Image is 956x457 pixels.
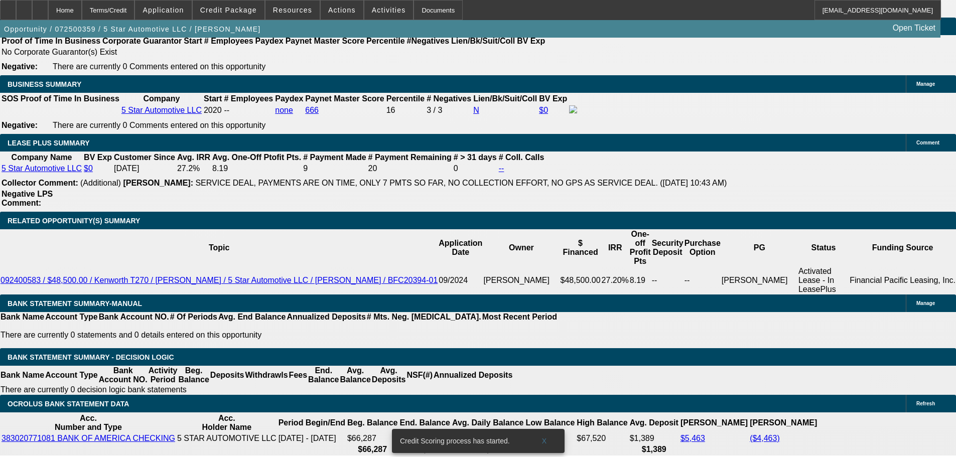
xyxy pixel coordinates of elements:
a: N [473,106,479,114]
button: Credit Package [193,1,264,20]
th: [PERSON_NAME] [749,413,817,432]
th: Acc. Holder Name [177,413,277,432]
b: Avg. One-Off Ptofit Pts. [212,153,301,162]
span: SERVICE DEAL, PAYMENTS ARE ON TIME, ONLY 7 PMTS SO FAR, NO COLLECTION EFFORT, NO GPS AS SERVICE D... [195,179,727,187]
b: BV Exp [539,94,567,103]
th: Avg. Deposit [629,413,679,432]
th: Avg. Daily Balance [452,413,524,432]
div: 3 / 3 [427,106,471,115]
span: There are currently 0 Comments entered on this opportunity [53,62,265,71]
b: Negative: [2,121,38,129]
b: Paydex [275,94,303,103]
td: $48,500.00 [560,266,601,294]
b: Negative: [2,62,38,71]
td: -- [651,266,684,294]
span: Opportunity / 072500359 / 5 Star Automotive LLC / [PERSON_NAME] [4,25,260,33]
span: Application [143,6,184,14]
span: Resources [273,6,312,14]
span: LEASE PLUS SUMMARY [8,139,90,147]
td: [PERSON_NAME] [721,266,798,294]
div: 16 [386,106,425,115]
th: High Balance [576,413,628,432]
span: BUSINESS SUMMARY [8,80,81,88]
a: Open Ticket [889,20,939,37]
td: 20 [368,164,452,174]
th: Withdrawls [244,366,288,385]
span: X [541,437,547,445]
th: # Of Periods [170,312,218,322]
td: 27.2% [177,164,211,174]
th: Low Balance [525,413,576,432]
th: Owner [483,229,560,266]
b: # Payment Made [303,153,366,162]
b: Paynet Master Score [286,37,364,45]
button: Activities [364,1,414,20]
b: #Negatives [407,37,450,45]
a: -- [499,164,504,173]
th: NSF(#) [406,366,433,385]
th: Account Type [45,366,98,385]
b: # Coll. Calls [499,153,544,162]
span: Refresh [916,401,935,406]
th: $1,389 [629,444,679,454]
th: Proof of Time In Business [1,36,101,46]
td: 2020 [203,105,222,116]
th: Beg. Balance [347,413,398,432]
th: Application Date [438,229,483,266]
th: One-off Profit Pts [629,229,651,266]
span: Credit Package [200,6,257,14]
th: Status [798,229,849,266]
td: Activated Lease - In LeasePlus [798,266,849,294]
b: Avg. IRR [177,153,210,162]
b: Company [143,94,180,103]
th: IRR [601,229,629,266]
th: SOS [1,94,19,104]
th: Bank Account NO. [98,366,148,385]
b: [PERSON_NAME]: [123,179,193,187]
b: BV Exp [517,37,545,45]
button: Resources [265,1,320,20]
a: $0 [539,106,548,114]
span: Manage [916,300,935,306]
a: $0 [84,164,93,173]
th: Funding Source [849,229,956,266]
td: $1,389 [629,433,679,443]
th: Most Recent Period [482,312,558,322]
b: # Negatives [427,94,471,103]
th: Avg. Deposits [371,366,406,385]
b: Customer Since [114,153,175,162]
th: Proof of Time In Business [20,94,120,104]
td: 09/2024 [438,266,483,294]
b: BV Exp [84,153,112,162]
span: Comment [916,140,939,145]
td: $66,287 [347,433,398,443]
a: none [275,106,293,114]
b: Negative LPS Comment: [2,190,53,207]
th: Annualized Deposits [286,312,366,322]
span: Manage [916,81,935,87]
a: $5,463 [680,434,705,442]
span: BANK STATEMENT SUMMARY-MANUAL [8,299,142,308]
th: $66,287 [347,444,398,454]
th: Beg. Balance [178,366,209,385]
th: $ Financed [560,229,601,266]
b: Paydex [255,37,284,45]
b: Collector Comment: [2,179,78,187]
b: # Payment Remaining [368,153,452,162]
th: End. Balance [399,413,450,432]
b: Lien/Bk/Suit/Coll [473,94,537,103]
td: -- [684,266,721,294]
span: RELATED OPPORTUNITY(S) SUMMARY [8,217,140,225]
span: -- [224,106,229,114]
td: 8.19 [629,266,651,294]
th: Period Begin/End [278,413,346,432]
th: Security Deposit [651,229,684,266]
th: Annualized Deposits [433,366,513,385]
td: 5 STAR AUTOMOTIVE LLC [177,433,277,443]
span: There are currently 0 Comments entered on this opportunity [53,121,265,129]
th: Avg. End Balance [218,312,287,322]
span: Bank Statement Summary - Decision Logic [8,353,174,361]
th: Bank Account NO. [98,312,170,322]
th: End. Balance [308,366,339,385]
td: No Corporate Guarantor(s) Exist [1,47,550,57]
